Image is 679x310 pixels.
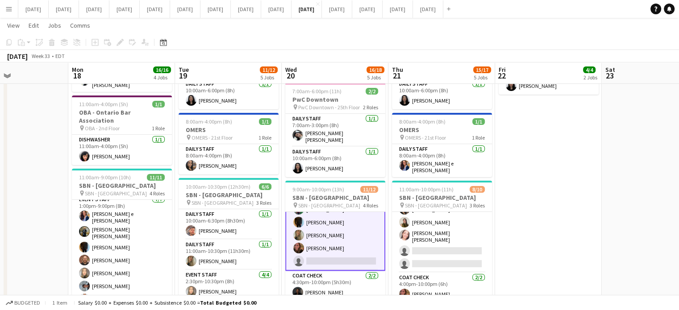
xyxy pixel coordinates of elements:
[399,186,454,193] span: 11:00am-10:00pm (11h)
[109,0,140,18] button: [DATE]
[392,113,492,177] app-job-card: 8:00am-4:00pm (8h)1/1OMERS OMERS - 21st Floor1 RoleDaily Staff1/18:00am-4:00pm (8h)[PERSON_NAME] ...
[179,178,279,310] app-job-card: 10:00am-10:30pm (12h30m)6/6SBN - [GEOGRAPHIC_DATA] SBN - [GEOGRAPHIC_DATA]3 RolesDaily Staff1/110...
[604,70,615,81] span: 23
[85,125,120,132] span: OBA - 2nd Floor
[256,199,271,206] span: 3 Roles
[392,194,492,202] h3: SBN - [GEOGRAPHIC_DATA]
[583,66,596,73] span: 4/4
[18,0,49,18] button: [DATE]
[298,104,360,111] span: PwC Downtown - 25th Floor
[285,95,385,103] h3: PwC Downtown
[55,53,65,59] div: EDT
[179,126,279,134] h3: OMERS
[177,70,189,81] span: 19
[474,74,491,81] div: 5 Jobs
[49,299,71,306] span: 1 item
[72,169,172,301] app-job-card: 11:00am-9:00pm (10h)11/11SBN - [GEOGRAPHIC_DATA] SBN - [GEOGRAPHIC_DATA]4 RolesBartender1/11:00pm...
[179,79,279,109] app-card-role: Daily Staff1/110:00am-6:00pm (8h)[PERSON_NAME]
[186,183,250,190] span: 10:00am-10:30pm (12h30m)
[399,118,446,125] span: 8:00am-4:00pm (8h)
[259,118,271,125] span: 1/1
[179,191,279,199] h3: SBN - [GEOGRAPHIC_DATA]
[186,118,232,125] span: 8:00am-4:00pm (8h)
[48,21,61,29] span: Jobs
[285,114,385,147] app-card-role: Daily Staff1/17:00am-3:00pm (8h)[PERSON_NAME] [PERSON_NAME]
[79,101,128,107] span: 11:00am-4:00pm (5h)
[72,108,172,124] h3: OBA - Ontario Bar Association
[360,186,378,193] span: 11/12
[150,190,165,197] span: 4 Roles
[413,0,443,18] button: [DATE]
[258,134,271,141] span: 1 Role
[147,174,165,181] span: 11/11
[391,70,403,81] span: 21
[7,21,20,29] span: View
[192,134,233,141] span: OMERS - 21st Floor
[470,202,485,209] span: 3 Roles
[259,183,271,190] span: 6/6
[392,175,492,273] app-card-role: Event Staff2I4/62:00pm-10:00pm (8h)[PERSON_NAME][PERSON_NAME][PERSON_NAME][PERSON_NAME] [PERSON_N...
[583,74,597,81] div: 2 Jobs
[363,104,378,111] span: 2 Roles
[85,190,147,197] span: SBN - [GEOGRAPHIC_DATA]
[470,186,485,193] span: 8/10
[72,194,172,308] app-card-role: Event Staff7/71:00pm-9:00pm (8h)[PERSON_NAME] e [PERSON_NAME][PERSON_NAME] [PERSON_NAME][PERSON_N...
[497,70,506,81] span: 22
[72,182,172,190] h3: SBN - [GEOGRAPHIC_DATA]
[367,74,384,81] div: 5 Jobs
[78,299,256,306] div: Salary $0.00 + Expenses $0.00 + Subsistence $0.00 =
[322,0,352,18] button: [DATE]
[261,0,292,18] button: [DATE]
[383,0,413,18] button: [DATE]
[49,0,79,18] button: [DATE]
[179,113,279,174] app-job-card: 8:00am-4:00pm (8h)1/1OMERS OMERS - 21st Floor1 RoleDaily Staff1/18:00am-4:00pm (8h)[PERSON_NAME]
[260,66,278,73] span: 11/12
[392,126,492,134] h3: OMERS
[285,66,297,74] span: Wed
[284,70,297,81] span: 20
[79,0,109,18] button: [DATE]
[200,299,256,306] span: Total Budgeted $0.00
[499,66,506,74] span: Fri
[392,144,492,177] app-card-role: Daily Staff1/18:00am-4:00pm (8h)[PERSON_NAME] e [PERSON_NAME]
[72,95,172,165] app-job-card: 11:00am-4:00pm (5h)1/1OBA - Ontario Bar Association OBA - 2nd Floor1 RoleDishwasher1/111:00am-4:0...
[285,147,385,177] app-card-role: Daily Staff1/110:00am-6:00pm (8h)[PERSON_NAME]
[4,298,42,308] button: Budgeted
[367,66,384,73] span: 16/18
[260,74,277,81] div: 5 Jobs
[472,134,485,141] span: 1 Role
[71,70,83,81] span: 18
[363,202,378,209] span: 4 Roles
[140,0,170,18] button: [DATE]
[70,21,90,29] span: Comms
[29,53,52,59] span: Week 33
[285,83,385,177] app-job-card: 7:00am-6:00pm (11h)2/2PwC Downtown PwC Downtown - 25th Floor2 RolesDaily Staff1/17:00am-3:00pm (8...
[29,21,39,29] span: Edit
[292,186,344,193] span: 9:00am-10:00pm (13h)
[298,202,360,209] span: SBN - [GEOGRAPHIC_DATA]
[472,118,485,125] span: 1/1
[25,20,42,31] a: Edit
[366,88,378,95] span: 2/2
[473,66,491,73] span: 15/17
[605,66,615,74] span: Sat
[152,101,165,107] span: 1/1
[44,20,65,31] a: Jobs
[285,194,385,202] h3: SBN - [GEOGRAPHIC_DATA]
[200,0,231,18] button: [DATE]
[7,52,28,61] div: [DATE]
[153,66,171,73] span: 16/16
[154,74,171,81] div: 4 Jobs
[352,0,383,18] button: [DATE]
[152,125,165,132] span: 1 Role
[179,144,279,174] app-card-role: Daily Staff1/18:00am-4:00pm (8h)[PERSON_NAME]
[170,0,200,18] button: [DATE]
[72,66,83,74] span: Mon
[405,134,446,141] span: OMERS - 21st Floor
[4,20,23,31] a: View
[72,135,172,165] app-card-role: Dishwasher1/111:00am-4:00pm (5h)[PERSON_NAME]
